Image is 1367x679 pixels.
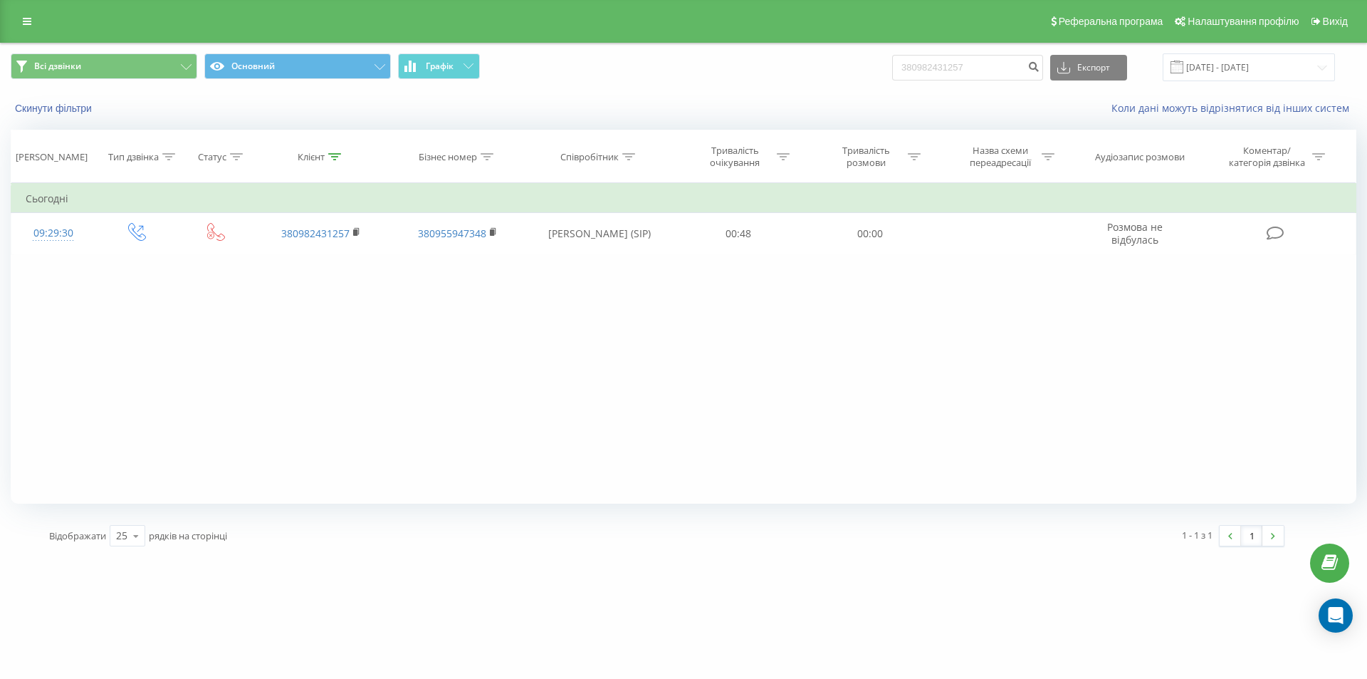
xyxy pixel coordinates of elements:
[418,227,486,240] a: 380955947348
[1188,16,1299,27] span: Налаштування профілю
[11,185,1356,213] td: Сьогодні
[11,102,99,115] button: Скинути фільтри
[1107,220,1163,247] span: Розмова не відбулась
[398,53,480,79] button: Графік
[1111,101,1356,115] a: Коли дані можуть відрізнятися вiд інших систем
[1241,526,1262,546] a: 1
[298,151,325,163] div: Клієнт
[281,227,350,240] a: 380982431257
[828,145,904,169] div: Тривалість розмови
[560,151,619,163] div: Співробітник
[673,213,804,254] td: 00:48
[1050,55,1127,81] button: Експорт
[419,151,477,163] div: Бізнес номер
[697,145,773,169] div: Тривалість очікування
[1319,598,1353,633] div: Open Intercom Messenger
[804,213,935,254] td: 00:00
[49,529,106,542] span: Відображати
[1095,151,1185,163] div: Аудіозапис розмови
[34,61,81,72] span: Всі дзвінки
[426,61,454,71] span: Графік
[198,151,226,163] div: Статус
[116,529,127,543] div: 25
[16,151,88,163] div: [PERSON_NAME]
[149,529,227,542] span: рядків на сторінці
[204,53,391,79] button: Основний
[26,219,81,247] div: 09:29:30
[525,213,673,254] td: [PERSON_NAME] (SIP)
[892,55,1043,81] input: Пошук за номером
[962,145,1038,169] div: Назва схеми переадресації
[1323,16,1348,27] span: Вихід
[1059,16,1163,27] span: Реферальна програма
[1225,145,1309,169] div: Коментар/категорія дзвінка
[11,53,197,79] button: Всі дзвінки
[1182,528,1213,542] div: 1 - 1 з 1
[108,151,159,163] div: Тип дзвінка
